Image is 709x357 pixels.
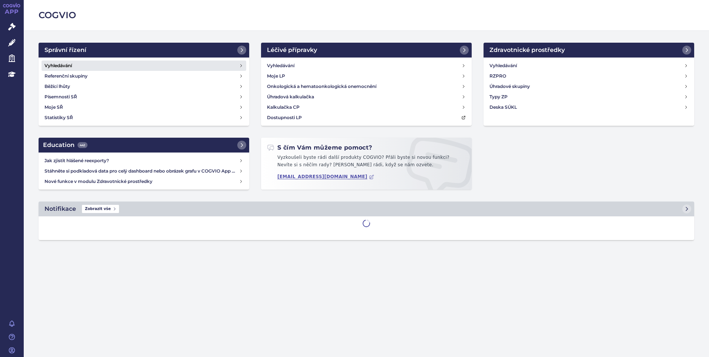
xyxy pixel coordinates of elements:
h2: COGVIO [39,9,694,22]
a: Běžící lhůty [42,81,246,92]
h2: Léčivé přípravky [267,46,317,55]
h4: Úhradová kalkulačka [267,93,314,101]
h4: Nové funkce v modulu Zdravotnické prostředky [44,178,239,185]
a: Statistiky SŘ [42,112,246,123]
a: Jak zjistit hlášené reexporty? [42,155,246,166]
a: Vyhledávání [264,60,469,71]
h4: Stáhněte si podkladová data pro celý dashboard nebo obrázek grafu v COGVIO App modulu Analytics [44,167,239,175]
h4: RZPRO [489,72,506,80]
h4: Písemnosti SŘ [44,93,77,101]
a: Referenční skupiny [42,71,246,81]
h2: Education [43,141,88,150]
h4: Typy ZP [489,93,508,101]
a: Stáhněte si podkladová data pro celý dashboard nebo obrázek grafu v COGVIO App modulu Analytics [42,166,246,176]
h4: Dostupnosti LP [267,114,302,121]
a: Education442 [39,138,249,153]
span: 442 [78,142,88,148]
a: Úhradová kalkulačka [264,92,469,102]
a: Kalkulačka CP [264,102,469,112]
a: Písemnosti SŘ [42,92,246,102]
a: Onkologická a hematoonkologická onemocnění [264,81,469,92]
h4: Moje SŘ [44,104,63,111]
h4: Vyhledávání [44,62,72,69]
h4: Vyhledávání [267,62,294,69]
h2: Správní řízení [44,46,86,55]
a: Léčivé přípravky [261,43,472,58]
h2: S čím Vám můžeme pomoct? [267,144,372,152]
a: Moje LP [264,71,469,81]
h2: Notifikace [44,204,76,213]
h4: Běžící lhůty [44,83,70,90]
a: Deska SÚKL [487,102,691,112]
h4: Úhradové skupiny [489,83,530,90]
h4: Moje LP [267,72,285,80]
h4: Referenční skupiny [44,72,88,80]
h4: Kalkulačka CP [267,104,300,111]
a: Správní řízení [39,43,249,58]
h4: Vyhledávání [489,62,517,69]
a: Dostupnosti LP [264,112,469,123]
p: Vyzkoušeli byste rádi další produkty COGVIO? Přáli byste si novou funkci? Nevíte si s něčím rady?... [267,154,466,171]
span: Zobrazit vše [82,205,119,213]
h4: Deska SÚKL [489,104,517,111]
h4: Jak zjistit hlášené reexporty? [44,157,239,164]
h4: Onkologická a hematoonkologická onemocnění [267,83,376,90]
a: Zdravotnické prostředky [484,43,694,58]
h4: Statistiky SŘ [44,114,73,121]
a: Nové funkce v modulu Zdravotnické prostředky [42,176,246,187]
a: Úhradové skupiny [487,81,691,92]
a: Vyhledávání [487,60,691,71]
a: Typy ZP [487,92,691,102]
a: Moje SŘ [42,102,246,112]
a: Vyhledávání [42,60,246,71]
a: RZPRO [487,71,691,81]
a: [EMAIL_ADDRESS][DOMAIN_NAME] [277,174,374,180]
a: NotifikaceZobrazit vše [39,202,694,216]
h2: Zdravotnické prostředky [489,46,565,55]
